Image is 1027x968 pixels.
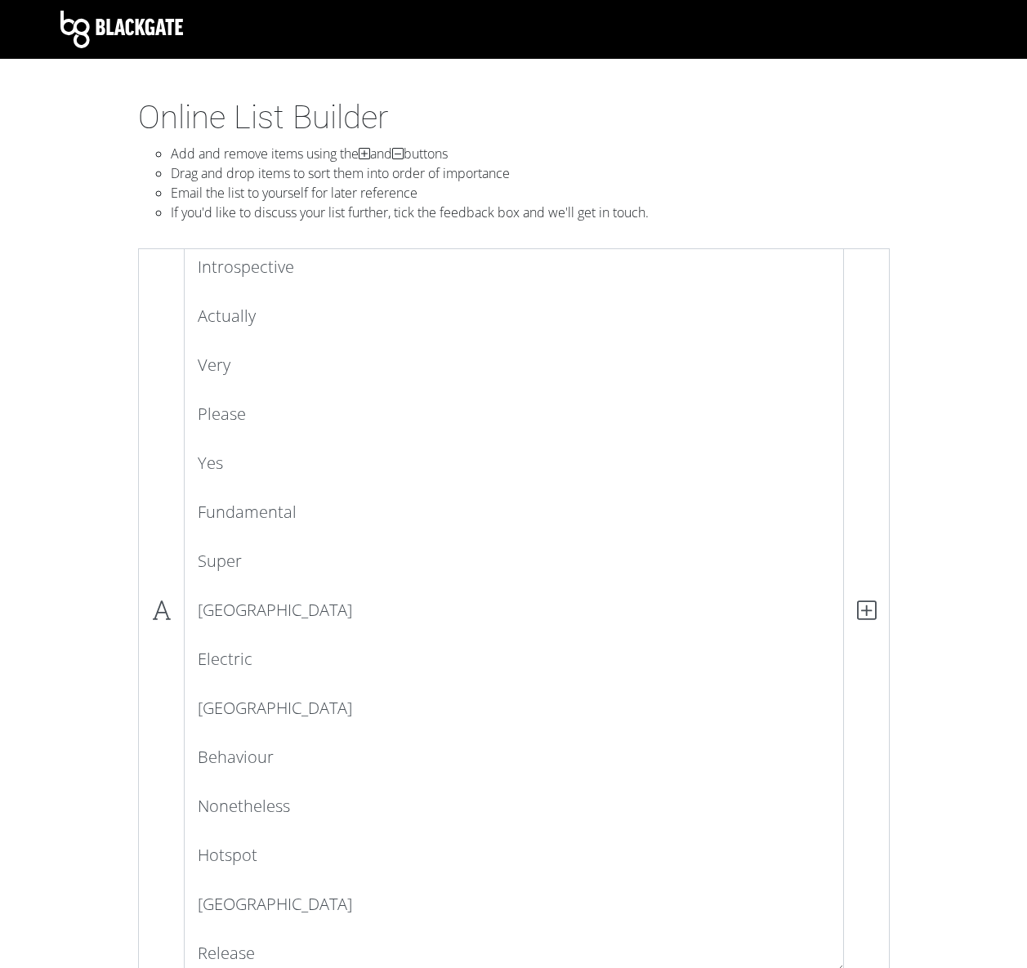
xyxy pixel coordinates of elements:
[171,163,890,183] li: Drag and drop items to sort them into order of importance
[60,11,183,48] img: Blackgate
[171,144,890,163] li: Add and remove items using the and buttons
[171,203,890,222] li: If you'd like to discuss your list further, tick the feedback box and we'll get in touch.
[171,183,890,203] li: Email the list to yourself for later reference
[138,98,890,137] h1: Online List Builder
